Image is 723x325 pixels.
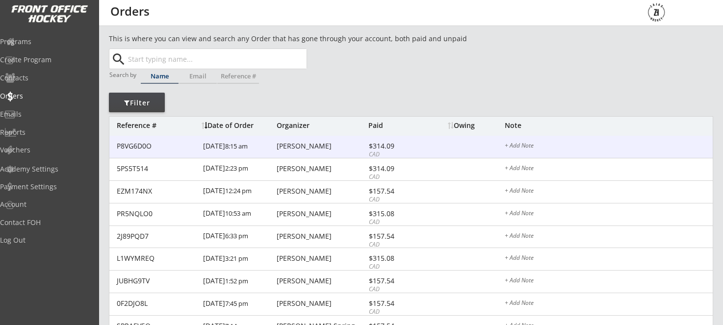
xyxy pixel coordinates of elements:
[109,34,523,44] div: This is where you can view and search any Order that has gone through your account, both paid and...
[117,122,197,129] div: Reference #
[369,188,421,195] div: $157.54
[179,73,217,79] div: Email
[203,136,274,158] div: [DATE]
[369,285,421,294] div: CAD
[369,277,421,284] div: $157.54
[202,122,274,129] div: Date of Order
[203,271,274,293] div: [DATE]
[277,277,366,284] div: [PERSON_NAME]
[109,98,165,108] div: Filter
[110,51,127,67] button: search
[203,293,274,315] div: [DATE]
[277,233,366,240] div: [PERSON_NAME]
[277,255,366,262] div: [PERSON_NAME]
[369,233,421,240] div: $157.54
[505,188,713,196] div: + Add Note
[505,277,713,285] div: + Add Note
[277,188,366,195] div: [PERSON_NAME]
[126,49,307,69] input: Start typing name...
[277,300,366,307] div: [PERSON_NAME]
[117,300,197,307] div: 0F2DJO8L
[369,165,421,172] div: $314.09
[141,73,179,79] div: Name
[505,255,713,263] div: + Add Note
[505,210,713,218] div: + Add Note
[448,122,504,129] div: Owing
[225,142,248,150] font: 8:15 am
[203,158,274,180] div: [DATE]
[225,209,251,218] font: 10:53 am
[225,186,252,195] font: 12:24 pm
[225,276,248,285] font: 1:52 pm
[369,218,421,226] div: CAD
[117,233,197,240] div: 2J89PQD7
[369,150,421,159] div: CAD
[369,210,421,217] div: $315.08
[225,299,248,308] font: 7:45 pm
[369,173,421,181] div: CAD
[505,300,713,308] div: + Add Note
[109,72,137,78] div: Search by
[117,143,197,150] div: P8VG6D0O
[369,196,421,204] div: CAD
[203,203,274,225] div: [DATE]
[277,143,366,150] div: [PERSON_NAME]
[117,277,197,284] div: JUBHG9TV
[505,122,713,129] div: Note
[505,165,713,173] div: + Add Note
[225,254,248,263] font: 3:21 pm
[369,255,421,262] div: $315.08
[369,143,421,150] div: $314.09
[217,73,259,79] div: Reference #
[117,165,197,172] div: 5PS5T514
[369,308,421,316] div: CAD
[203,226,274,248] div: [DATE]
[225,231,248,240] font: 6:33 pm
[277,122,366,129] div: Organizer
[117,210,197,217] div: PR5NQLO0
[277,210,366,217] div: [PERSON_NAME]
[369,263,421,271] div: CAD
[277,165,366,172] div: [PERSON_NAME]
[203,181,274,203] div: [DATE]
[203,248,274,270] div: [DATE]
[369,300,421,307] div: $157.54
[368,122,421,129] div: Paid
[117,188,197,195] div: EZM174NX
[369,241,421,249] div: CAD
[505,143,713,150] div: + Add Note
[505,233,713,241] div: + Add Note
[117,255,197,262] div: L1WYMREQ
[225,164,248,173] font: 2:23 pm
